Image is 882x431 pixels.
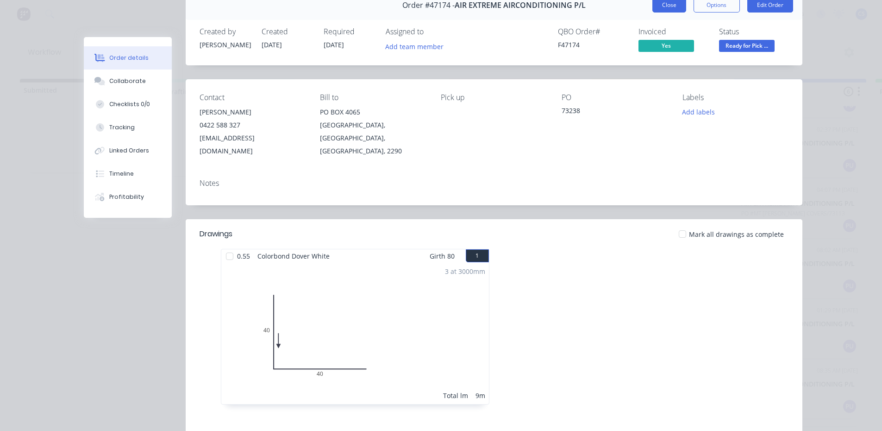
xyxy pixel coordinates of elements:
div: [PERSON_NAME]0422 588 327[EMAIL_ADDRESS][DOMAIN_NAME] [200,106,306,158]
button: Ready for Pick ... [719,40,775,54]
button: Tracking [84,116,172,139]
div: PO BOX 4065[GEOGRAPHIC_DATA], [GEOGRAPHIC_DATA], [GEOGRAPHIC_DATA], 2290 [320,106,426,158]
button: Add team member [386,40,449,52]
div: Created by [200,27,250,36]
div: [EMAIL_ADDRESS][DOMAIN_NAME] [200,132,306,158]
div: Contact [200,93,306,102]
div: Pick up [441,93,547,102]
button: Linked Orders [84,139,172,162]
button: Add team member [380,40,448,52]
span: Ready for Pick ... [719,40,775,51]
div: Created [262,27,313,36]
div: Assigned to [386,27,478,36]
div: [GEOGRAPHIC_DATA], [GEOGRAPHIC_DATA], [GEOGRAPHIC_DATA], 2290 [320,119,426,158]
div: Collaborate [109,77,146,85]
button: Collaborate [84,70,172,93]
div: 3 at 3000mm [445,266,485,276]
div: Bill to [320,93,426,102]
span: 0.55 [233,249,254,263]
div: [PERSON_NAME] [200,40,250,50]
div: QBO Order # [558,27,627,36]
div: Order details [109,54,149,62]
span: Order #47174 - [402,1,455,10]
div: PO [562,93,668,102]
div: Required [324,27,375,36]
div: Timeline [109,170,134,178]
button: Add labels [677,106,720,118]
button: 1 [466,249,489,262]
div: Drawings [200,228,232,240]
span: Yes [638,40,694,51]
div: Profitability [109,193,144,201]
div: Tracking [109,123,135,132]
div: Notes [200,179,788,188]
span: [DATE] [262,40,282,49]
span: Colorbond Dover White [254,249,333,263]
span: Mark all drawings as complete [689,229,784,239]
div: 0422 588 327 [200,119,306,132]
button: Profitability [84,185,172,209]
div: Invoiced [638,27,708,36]
div: Linked Orders [109,146,149,155]
div: Total lm [443,391,468,400]
div: Labels [682,93,788,102]
button: Timeline [84,162,172,185]
span: Girth 80 [430,249,455,263]
div: 73238 [562,106,668,119]
button: Checklists 0/0 [84,93,172,116]
span: [DATE] [324,40,344,49]
div: Status [719,27,788,36]
span: AIR EXTREME AIRCONDITIONING P/L [455,1,586,10]
div: [PERSON_NAME] [200,106,306,119]
div: 9m [475,391,485,400]
button: Order details [84,46,172,70]
div: Checklists 0/0 [109,100,150,108]
div: 040403 at 3000mmTotal lm9m [221,263,489,404]
div: PO BOX 4065 [320,106,426,119]
div: F47174 [558,40,627,50]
